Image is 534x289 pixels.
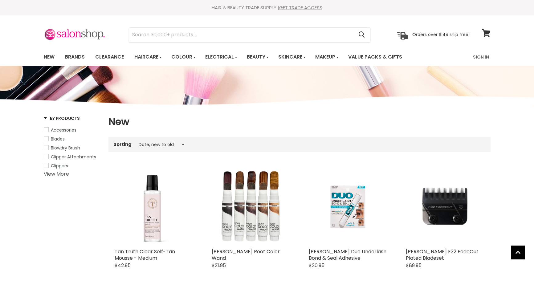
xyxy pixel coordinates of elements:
[279,4,322,11] a: GET TRADE ACCESS
[39,51,59,63] a: New
[406,248,479,262] a: [PERSON_NAME] F32 FadeOut Plated Bladeset
[274,51,309,63] a: Skincare
[60,51,89,63] a: Brands
[44,162,101,169] a: Clippers
[51,136,65,142] span: Blades
[309,167,387,245] img: Ardell Duo Underlash Bond & Seal Adhesive
[91,51,128,63] a: Clearance
[36,48,498,66] nav: Main
[406,167,484,245] a: Wahl F32 FadeOut Plated Bladeset Wahl F32 FadeOut Plated Bladeset
[354,28,370,42] button: Search
[113,142,132,147] label: Sorting
[108,115,491,128] h1: New
[212,262,226,269] span: $21.95
[44,170,69,177] a: View More
[36,5,498,11] div: HAIR & BEAUTY TRADE SUPPLY |
[311,51,342,63] a: Makeup
[167,51,199,63] a: Colour
[212,167,290,245] a: Jerome Russell Root Color Wand Jerome Russell Root Color Wand
[51,163,68,169] span: Clippers
[44,127,101,133] a: Accessories
[115,262,131,269] span: $42.95
[212,170,290,242] img: Jerome Russell Root Color Wand
[309,262,324,269] span: $20.95
[309,248,386,262] a: [PERSON_NAME] Duo Underlash Bond & Seal Adhesive
[469,51,493,63] a: Sign In
[51,145,80,151] span: Blowdry Brush
[130,51,165,63] a: Haircare
[406,167,484,245] img: Wahl F32 FadeOut Plated Bladeset
[51,127,76,133] span: Accessories
[309,167,387,245] a: Ardell Duo Underlash Bond & Seal Adhesive Ardell Duo Underlash Bond & Seal Adhesive
[115,167,193,245] a: Tan Truth Clear Self-Tan Mousse - Medium
[44,153,101,160] a: Clipper Attachments
[51,154,96,160] span: Clipper Attachments
[344,51,407,63] a: Value Packs & Gifts
[115,248,175,262] a: Tan Truth Clear Self-Tan Mousse - Medium
[39,48,438,66] ul: Main menu
[212,248,280,262] a: [PERSON_NAME] Root Color Wand
[406,262,422,269] span: $89.95
[129,28,354,42] input: Search
[201,51,241,63] a: Electrical
[128,167,180,245] img: Tan Truth Clear Self-Tan Mousse - Medium
[44,115,80,121] h3: By Products
[412,32,470,37] p: Orders over $149 ship free!
[44,136,101,142] a: Blades
[242,51,272,63] a: Beauty
[129,27,370,42] form: Product
[44,144,101,151] a: Blowdry Brush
